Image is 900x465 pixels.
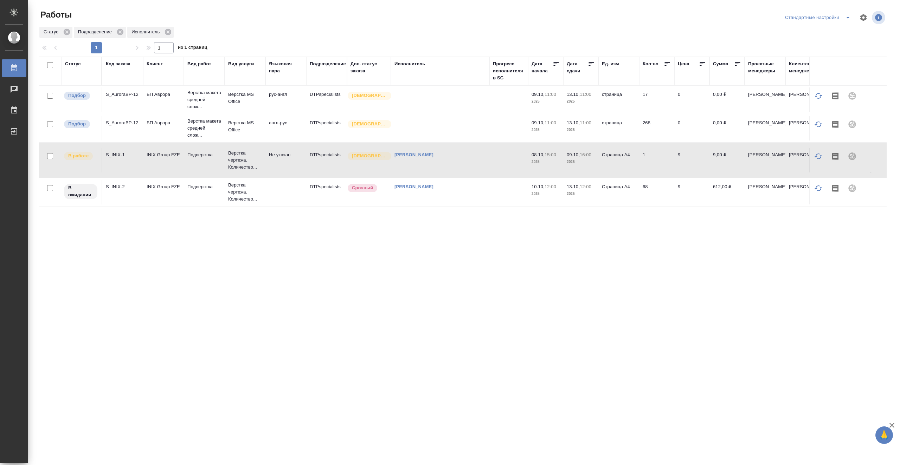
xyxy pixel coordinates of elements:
p: 15:00 [545,152,556,157]
span: Настроить таблицу [855,9,872,26]
p: 11:00 [580,92,591,97]
p: Верстка макета средней слож... [187,118,221,139]
p: 12:00 [580,184,591,189]
div: Исполнитель [127,27,174,38]
p: Исполнитель [131,28,162,35]
button: Обновить [810,180,827,197]
div: split button [783,12,855,23]
td: [PERSON_NAME] [745,87,785,112]
div: Статус [65,60,81,67]
div: Вид работ [187,60,211,67]
div: Цена [678,60,689,67]
div: S_AuroraBP-12 [106,119,140,126]
p: Статус [44,28,61,35]
td: рус-англ [265,87,306,112]
td: 0,00 ₽ [709,116,745,140]
div: Проектные менеджеры [748,60,782,74]
p: 11:00 [545,120,556,125]
p: 09.10, [567,152,580,157]
p: БП Аврора [147,91,180,98]
p: 12:00 [545,184,556,189]
td: страница [598,87,639,112]
p: 2025 [532,190,560,197]
div: Сумма [713,60,728,67]
div: Подразделение [74,27,126,38]
div: Можно подбирать исполнителей [63,91,98,100]
div: Клиентские менеджеры [789,60,823,74]
a: [PERSON_NAME] [394,152,433,157]
p: 09.10, [532,120,545,125]
p: Подбор [68,120,86,127]
div: S_AuroraBP-12 [106,91,140,98]
td: [PERSON_NAME] [745,180,785,204]
td: англ-рус [265,116,306,140]
td: 9 [674,148,709,172]
div: S_INIX-1 [106,151,140,158]
div: Проект не привязан [844,116,861,133]
div: Исполнитель выполняет работу [63,151,98,161]
td: 0 [674,87,709,112]
p: Верстка MS Office [228,119,262,133]
span: 🙏 [878,428,890,443]
div: Исполнитель [394,60,425,67]
button: Обновить [810,87,827,104]
div: Дата сдачи [567,60,588,74]
p: Подбор [68,92,86,99]
button: Обновить [810,116,827,133]
p: 2025 [567,158,595,165]
td: [PERSON_NAME] [745,148,785,172]
a: [PERSON_NAME] [394,184,433,189]
span: Работы [39,9,72,20]
p: Верстка макета средней слож... [187,89,221,110]
button: 🙏 [875,426,893,444]
p: INIX Group FZE [147,151,180,158]
button: Скопировать мини-бриф [827,87,844,104]
p: 2025 [532,158,560,165]
td: 0 [674,116,709,140]
td: DTPspecialists [306,148,347,172]
td: [PERSON_NAME] [785,180,826,204]
p: 08.10, [532,152,545,157]
p: 09.10, [532,92,545,97]
p: В работе [68,152,89,159]
p: 2025 [532,98,560,105]
p: 2025 [567,98,595,105]
p: 11:00 [545,92,556,97]
td: 9,00 ₽ [709,148,745,172]
td: 0,00 ₽ [709,87,745,112]
div: Дата начала [532,60,553,74]
td: [PERSON_NAME] [785,116,826,140]
td: страница [598,116,639,140]
td: [PERSON_NAME] [785,87,826,112]
p: 10.10, [532,184,545,189]
div: Проект не привязан [844,87,861,104]
p: Верстка MS Office [228,91,262,105]
p: [DEMOGRAPHIC_DATA] [352,120,387,127]
p: 2025 [567,190,595,197]
td: DTPspecialists [306,180,347,204]
div: Подразделение [310,60,346,67]
td: 612,00 ₽ [709,180,745,204]
p: Подверстка [187,183,221,190]
p: 13.10, [567,184,580,189]
div: S_INIX-2 [106,183,140,190]
td: 17 [639,87,674,112]
p: Верстка чертежа. Количество... [228,182,262,203]
p: Подверстка [187,151,221,158]
span: Посмотреть информацию [872,11,887,24]
p: 2025 [567,126,595,133]
td: Не указан [265,148,306,172]
p: 11:00 [580,120,591,125]
p: [DEMOGRAPHIC_DATA] [352,152,387,159]
button: Скопировать мини-бриф [827,180,844,197]
p: INIX Group FZE [147,183,180,190]
p: Подразделение [78,28,114,35]
td: Страница А4 [598,180,639,204]
div: Проект не привязан [844,180,861,197]
p: 16:00 [580,152,591,157]
td: 9 [674,180,709,204]
p: В ожидании [68,184,93,198]
p: 13.10, [567,92,580,97]
button: Скопировать мини-бриф [827,116,844,133]
p: 2025 [532,126,560,133]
